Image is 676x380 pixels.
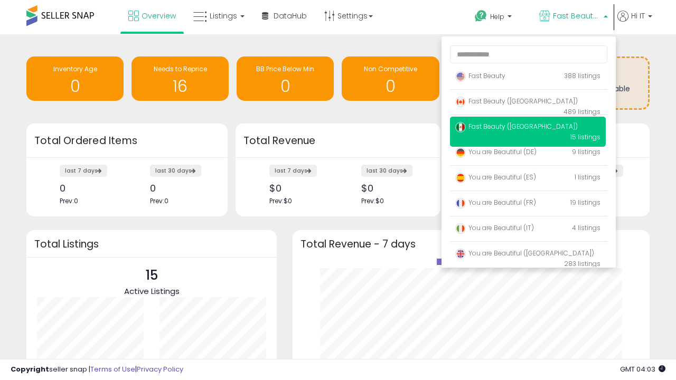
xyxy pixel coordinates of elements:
img: italy.png [455,223,466,234]
a: Needs to Reprice 16 [132,56,229,101]
a: BB Price Below Min 0 [237,56,334,101]
a: Inventory Age 0 [26,56,124,101]
div: 0 [150,183,209,194]
span: You are Beautiful (DE) [455,147,537,156]
span: Prev: $0 [361,196,384,205]
h3: Total Ordered Items [34,134,220,148]
span: Prev: 0 [150,196,168,205]
span: Prev: 0 [60,196,78,205]
span: 15 listings [570,132,600,141]
span: Non Competitive [364,64,417,73]
h1: 0 [242,78,328,95]
span: Needs to Reprice [154,64,207,73]
div: $0 [361,183,422,194]
span: DataHub [274,11,307,21]
span: 489 listings [564,107,600,116]
span: 4 listings [572,223,600,232]
span: Prev: $0 [269,196,292,205]
a: Hi IT [617,11,652,34]
label: last 7 days [269,165,317,177]
img: germany.png [455,147,466,158]
span: Fast Beauty ([GEOGRAPHIC_DATA]) [455,97,578,106]
img: spain.png [455,173,466,183]
h3: Total Revenue - 7 days [301,240,642,248]
span: You are Beautiful (ES) [455,173,536,182]
label: last 7 days [60,165,107,177]
span: Overview [142,11,176,21]
img: canada.png [455,97,466,107]
span: Active Listings [124,286,180,297]
span: You are Beautiful (IT) [455,223,534,232]
span: 2025-09-17 04:03 GMT [620,364,665,374]
span: BB Price Below Min [256,64,314,73]
label: last 30 days [150,165,201,177]
i: Get Help [474,9,487,23]
h1: 0 [347,78,434,95]
span: 388 listings [564,71,600,80]
span: Inventory Age [53,64,97,73]
span: You are Beautiful ([GEOGRAPHIC_DATA]) [455,249,594,258]
a: Privacy Policy [137,364,183,374]
h3: Total Listings [34,240,269,248]
h3: Total Revenue [243,134,433,148]
span: Fast Beauty ([GEOGRAPHIC_DATA]) [455,122,578,131]
img: usa.png [455,71,466,82]
span: 1 listings [575,173,600,182]
a: Terms of Use [90,364,135,374]
span: Fast Beauty ([GEOGRAPHIC_DATA]) [553,11,600,21]
h1: 16 [137,78,223,95]
a: Non Competitive 0 [342,56,439,101]
span: Hi IT [631,11,645,21]
span: You are Beautiful (FR) [455,198,536,207]
img: mexico.png [455,122,466,132]
label: last 30 days [361,165,412,177]
span: 19 listings [570,198,600,207]
div: $0 [269,183,330,194]
span: Fast Beauty [455,71,505,80]
img: france.png [455,198,466,208]
p: 15 [124,265,180,286]
strong: Copyright [11,364,49,374]
span: 283 listings [564,259,600,268]
div: seller snap | | [11,365,183,375]
img: uk.png [455,249,466,259]
span: Listings [210,11,237,21]
a: Help [466,2,530,34]
h1: 0 [32,78,118,95]
span: 9 listings [572,147,600,156]
span: Help [490,12,504,21]
div: 0 [60,183,119,194]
